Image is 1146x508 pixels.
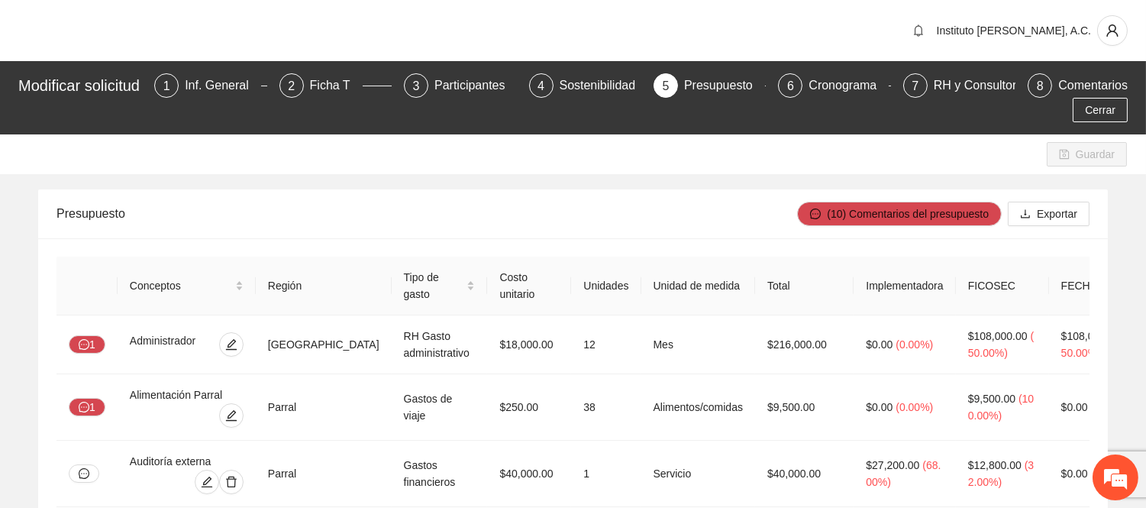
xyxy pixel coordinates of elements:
span: Cerrar [1085,102,1115,118]
span: edit [220,338,243,351]
span: $0.00 [866,338,893,351]
button: edit [219,332,244,357]
span: $12,800.00 [968,459,1022,471]
span: $27,200.00 [866,459,919,471]
textarea: Escriba su mensaje y pulse “Intro” [8,342,291,396]
span: message [810,209,821,221]
span: 1 [163,79,170,92]
button: edit [195,470,219,494]
span: message [79,468,89,479]
td: $250.00 [487,374,571,441]
td: RH Gasto administrativo [392,315,488,374]
span: Tipo de gasto [404,269,464,303]
th: Tipo de gasto [392,257,488,315]
div: Presupuesto [684,73,765,98]
button: user [1097,15,1128,46]
td: $40,000.00 [755,441,854,507]
button: saveGuardar [1047,142,1127,167]
span: edit [195,476,218,488]
div: Sostenibilidad [560,73,648,98]
td: Alimentos/comidas [641,374,756,441]
td: $216,000.00 [755,315,854,374]
span: Estamos en línea. [89,167,211,321]
span: Conceptos [130,277,232,294]
th: Conceptos [118,257,256,315]
span: $108,000.00 [1061,330,1121,342]
span: Exportar [1037,205,1077,222]
th: FECHAC [1049,257,1142,315]
div: 7RH y Consultores [903,73,1015,98]
td: $9,500.00 [755,374,854,441]
button: edit [219,403,244,428]
div: Auditoría externa [130,453,244,470]
div: Cronograma [809,73,889,98]
div: Inf. General [185,73,261,98]
span: edit [220,409,243,422]
td: $18,000.00 [487,315,571,374]
td: 38 [571,374,641,441]
td: Parral [256,374,392,441]
span: bell [907,24,930,37]
td: Servicio [641,441,756,507]
th: Implementadora [854,257,955,315]
td: Mes [641,315,756,374]
span: $0.00 [1061,401,1088,413]
button: message1 [69,398,105,416]
span: 2 [288,79,295,92]
span: 8 [1037,79,1044,92]
div: Alimentación Parral [130,387,244,403]
div: Modificar solicitud [18,73,145,98]
th: Costo unitario [487,257,571,315]
span: 6 [787,79,794,92]
span: $9,500.00 [968,393,1015,405]
span: 7 [912,79,918,92]
button: delete [219,470,244,494]
span: $0.00 [1061,468,1088,480]
div: 4Sostenibilidad [529,73,641,98]
div: 8Comentarios [1028,73,1128,98]
span: delete [220,476,243,488]
button: downloadExportar [1008,202,1090,226]
td: Gastos de viaje [392,374,488,441]
div: 5Presupuesto [654,73,766,98]
div: 6Cronograma [778,73,890,98]
td: Parral [256,441,392,507]
span: Instituto [PERSON_NAME], A.C. [937,24,1091,37]
span: user [1098,24,1127,37]
td: 12 [571,315,641,374]
td: $40,000.00 [487,441,571,507]
span: 3 [413,79,420,92]
th: Región [256,257,392,315]
div: Chatee con nosotros ahora [79,78,257,98]
button: Cerrar [1073,98,1128,122]
span: download [1020,209,1031,221]
th: Unidades [571,257,641,315]
div: Administrador [130,332,208,357]
button: message(10) Comentarios del presupuesto [797,202,1002,226]
span: $108,000.00 [968,330,1028,342]
button: bell [906,18,931,43]
div: 2Ficha T [279,73,392,98]
div: Minimizar ventana de chat en vivo [250,8,287,44]
th: Unidad de medida [641,257,756,315]
div: Comentarios [1058,73,1128,98]
span: message [79,402,89,414]
th: Total [755,257,854,315]
span: message [79,339,89,351]
span: (10) Comentarios del presupuesto [827,205,989,222]
td: 1 [571,441,641,507]
span: ( 0.00% ) [896,338,933,351]
span: $0.00 [866,401,893,413]
div: Participantes [434,73,518,98]
div: Presupuesto [56,192,797,235]
div: 1Inf. General [154,73,266,98]
span: ( 0.00% ) [896,401,933,413]
button: message1 [69,335,105,354]
td: [GEOGRAPHIC_DATA] [256,315,392,374]
td: Gastos financieros [392,441,488,507]
div: Ficha T [310,73,363,98]
th: FICOSEC [956,257,1049,315]
span: 4 [537,79,544,92]
button: message [69,464,99,483]
span: 5 [663,79,670,92]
